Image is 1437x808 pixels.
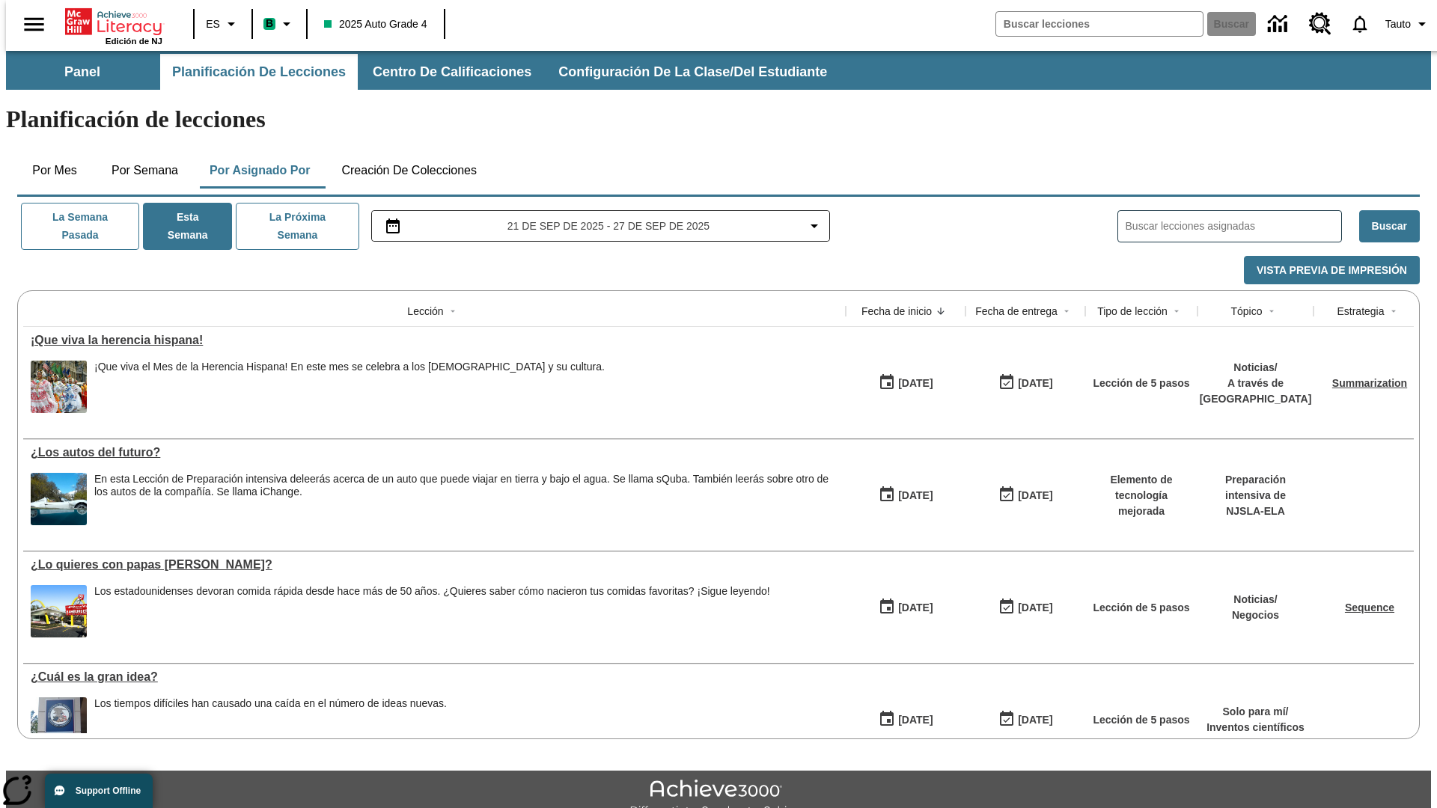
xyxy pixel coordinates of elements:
button: Buscar [1359,210,1420,242]
img: Un automóvil de alta tecnología flotando en el agua. [31,473,87,525]
div: Subbarra de navegación [6,51,1431,90]
div: Subbarra de navegación [6,54,840,90]
button: Vista previa de impresión [1244,256,1420,285]
a: Sequence [1345,602,1394,613]
testabrev: leerás acerca de un auto que puede viajar en tierra y bajo el agua. Se llama sQuba. También leerá... [94,473,829,498]
div: [DATE] [898,711,933,729]
button: Esta semana [143,203,232,250]
button: La semana pasada [21,203,139,250]
p: Elemento de tecnología mejorada [1093,472,1190,519]
div: Portada [65,5,162,46]
button: Seleccione el intervalo de fechas opción del menú [378,217,824,235]
span: Planificación de lecciones [172,64,346,81]
button: Planificación de lecciones [160,54,358,90]
button: 09/15/25: Primer día en que estuvo disponible la lección [873,369,938,397]
p: Lección de 5 pasos [1093,712,1189,728]
span: Edición de NJ [106,37,162,46]
button: Por semana [100,153,190,189]
div: [DATE] [1018,711,1052,729]
button: Sort [1168,302,1186,320]
p: Solo para mí / [1206,704,1305,720]
div: ¿Lo quieres con papas fritas? [31,558,838,572]
a: Portada [65,7,162,37]
div: ¡Que viva la herencia hispana! [31,334,838,347]
button: 07/14/25: Primer día en que estuvo disponible la lección [873,593,938,622]
a: ¿Cuál es la gran idea?, Lecciones [31,670,838,684]
button: 07/20/26: Último día en que podrá accederse la lección [993,593,1058,622]
div: Los estadounidenses devoran comida rápida desde hace más de 50 años. ¿Quieres saber cómo nacieron... [94,585,770,637]
img: dos filas de mujeres hispanas en un desfile que celebra la cultura hispana. Las mujeres lucen col... [31,361,87,413]
div: [DATE] [898,374,933,393]
a: ¿Los autos del futuro? , Lecciones [31,446,838,459]
div: Los tiempos difíciles han causado una caída en el número de ideas nuevas. [94,697,447,710]
p: Negocios [1232,607,1279,623]
a: Notificaciones [1340,4,1379,43]
div: Tipo de lección [1097,304,1168,319]
button: Por asignado por [198,153,323,189]
div: ¡Que viva el Mes de la Herencia Hispana! En este mes se celebra a los hispanoamericanos y su cult... [94,361,605,413]
div: Estrategia [1337,304,1384,319]
div: Fecha de entrega [975,304,1058,319]
p: A través de [GEOGRAPHIC_DATA] [1200,376,1312,407]
button: 06/30/26: Último día en que podrá accederse la lección [993,481,1058,509]
button: Centro de calificaciones [361,54,543,90]
span: 21 de sep de 2025 - 27 de sep de 2025 [507,218,710,234]
a: Centro de recursos, Se abrirá en una pestaña nueva. [1300,4,1340,44]
button: 04/13/26: Último día en que podrá accederse la lección [993,706,1058,734]
div: [DATE] [898,486,933,505]
p: Noticias / [1232,592,1279,607]
input: Buscar lecciones asignadas [1126,215,1341,237]
span: Tauto [1385,16,1411,32]
p: Noticias / [1200,360,1312,376]
div: En esta Lección de Preparación intensiva de [94,473,838,498]
div: [DATE] [1018,374,1052,393]
div: [DATE] [1018,486,1052,505]
button: Sort [1058,302,1076,320]
p: Lección de 5 pasos [1093,376,1189,391]
a: Centro de información [1259,4,1300,45]
button: Sort [1385,302,1403,320]
svg: Collapse Date Range Filter [805,217,823,235]
button: Sort [444,302,462,320]
button: Abrir el menú lateral [12,2,56,46]
div: Fecha de inicio [861,304,932,319]
button: Configuración de la clase/del estudiante [546,54,839,90]
div: ¿Cuál es la gran idea? [31,670,838,684]
a: ¡Que viva la herencia hispana!, Lecciones [31,334,838,347]
span: 2025 Auto Grade 4 [324,16,427,32]
span: Panel [64,64,100,81]
button: Lenguaje: ES, Selecciona un idioma [199,10,247,37]
button: Sort [932,302,950,320]
button: 04/07/25: Primer día en que estuvo disponible la lección [873,706,938,734]
button: Support Offline [45,774,153,808]
span: Configuración de la clase/del estudiante [558,64,827,81]
div: En esta Lección de Preparación intensiva de leerás acerca de un auto que puede viajar en tierra y... [94,473,838,525]
div: Los tiempos difíciles han causado una caída en el número de ideas nuevas. [94,697,447,750]
img: Letrero cerca de un edificio dice Oficina de Patentes y Marcas de los Estados Unidos. La economía... [31,697,87,750]
button: Por mes [17,153,92,189]
button: Sort [1263,302,1281,320]
div: Los estadounidenses devoran comida rápida desde hace más de 50 años. ¿Quieres saber cómo nacieron... [94,585,770,598]
div: ¿Los autos del futuro? [31,446,838,459]
p: Inventos científicos [1206,720,1305,735]
div: Lección [407,304,443,319]
span: ES [206,16,220,32]
a: ¿Lo quieres con papas fritas?, Lecciones [31,558,838,572]
span: Support Offline [76,786,141,796]
span: Centro de calificaciones [373,64,531,81]
button: La próxima semana [236,203,359,250]
div: [DATE] [898,599,933,617]
a: Summarization [1332,377,1407,389]
button: Boost El color de la clase es verde menta. Cambiar el color de la clase. [257,10,302,37]
h1: Planificación de lecciones [6,105,1431,133]
button: 07/23/25: Primer día en que estuvo disponible la lección [873,481,938,509]
p: Lección de 5 pasos [1093,600,1189,616]
div: [DATE] [1018,599,1052,617]
input: Buscar campo [996,12,1203,36]
div: Tópico [1230,304,1262,319]
img: Uno de los primeros locales de McDonald's, con el icónico letrero rojo y los arcos amarillos. [31,585,87,637]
